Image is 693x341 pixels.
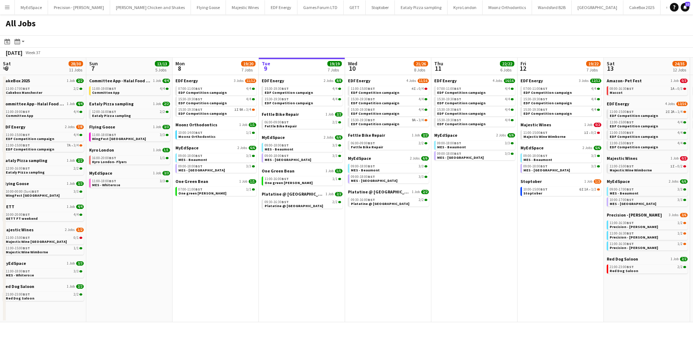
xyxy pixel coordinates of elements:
[6,144,82,147] div: •
[246,131,251,135] span: 1/1
[89,101,170,124] div: Eataly Pizza sampling1 Job2/212:00-16:00BST2/2Eataly Pizza sampling
[262,112,343,135] div: Fettle Bike Repair1 Job2/206:00-09:00BST2/2Fettle Bike Repair
[178,86,255,95] a: 07:00-11:00BST4/4EDF Competition campaign
[234,79,244,83] span: 3 Jobs
[434,132,457,138] span: MyEdSpace
[74,144,79,147] span: 3/4
[178,134,215,139] span: Moonz Orthodontics
[368,107,375,112] span: BST
[418,79,429,83] span: 11/16
[351,86,427,95] a: 11:00-15:00BST4I•0/4EDF Competition campaign
[89,78,152,83] span: Committee App - Halal Food Festival
[3,78,84,101] div: CakeBox 20251 Job2/211:00-17:00BST2/2Cakebox Manchester
[332,97,337,101] span: 4/4
[160,133,165,137] span: 3/3
[520,78,543,83] span: EDF Energy
[505,87,510,91] span: 4/4
[160,87,165,91] span: 4/4
[262,112,343,117] a: Fettle Bike Repair1 Job2/2
[607,78,688,101] div: Amazon- Pet Fest1 Job0/308:00-16:30BST1A•0/3Mascot
[607,101,629,106] span: EDF Energy
[520,122,601,127] a: Majestic Wines1 Job0/2
[89,124,170,147] div: Flying Goose1 Job3/311:00-18:00BST3/3WingFest [GEOGRAPHIC_DATA]
[351,97,427,105] a: 15:30-19:30BST4/4EDF Competition campaign
[671,110,675,114] span: 2A
[175,145,256,150] a: MyEdSpace2 Jobs6/6
[610,134,658,139] span: EDF Competition campaign
[677,131,683,135] span: 4/4
[434,132,515,138] a: MyEdSpace2 Jobs6/6
[437,145,466,149] span: MES - Beaumont
[335,135,343,140] span: 6/6
[348,132,429,138] a: Fettle Bike Repair1 Job2/2
[3,101,84,106] a: Committee App - Halal Food Festival1 Job4/4
[351,101,399,105] span: EDF Competition campaign
[6,90,42,95] span: Cakebox Manchester
[610,141,634,145] span: 11:00-15:00
[348,132,385,138] span: Fettle Bike Repair
[437,107,514,115] a: 15:30-19:30BST4/4EDF Competition campaign
[368,118,375,122] span: BST
[610,120,686,128] a: 11:00-15:00BST4/4EDF Competition campaign
[607,78,642,83] span: Amazon- Pet Fest
[175,78,198,83] span: EDF Energy
[92,133,116,137] span: 11:00-18:00
[67,79,75,83] span: 1 Job
[23,109,30,114] span: BST
[67,102,75,106] span: 1 Job
[623,0,661,14] button: CakeBox 2025
[6,136,54,141] span: EDF Competition campaign
[520,122,601,145] div: Majestic Wines1 Job0/211:00-15:00BST1I•0/2Majestic Wine Wimborne
[262,135,285,140] span: MyEdSpace
[507,133,515,137] span: 6/6
[109,109,116,114] span: BST
[579,79,589,83] span: 3 Jobs
[532,0,572,14] button: Wandsford B2B
[351,111,399,116] span: EDF Competition campaign
[178,101,227,105] span: EDF Competition campaign
[671,79,679,83] span: 1 Job
[610,87,634,91] span: 08:00-16:30
[523,97,600,105] a: 15:30-19:30BST4/4EDF Competition campaign
[89,78,170,101] div: Committee App - Halal Food Festival1 Job4/411:00-19:00BST4/4Committee App
[437,141,461,145] span: 09:00-18:00
[610,145,658,149] span: EDF Competition campaign
[3,101,65,106] span: Committee App - Halal Food Festival
[65,125,75,129] span: 2 Jobs
[437,111,485,116] span: EDF Competition campaign
[48,0,110,14] button: Precision - [PERSON_NAME]
[249,123,256,127] span: 1/1
[92,86,169,95] a: 11:00-19:00BST4/4Committee App
[234,108,239,112] span: 1I
[262,78,343,112] div: EDF Energy2 Jobs8/815:30-19:30BST4/4EDF Competition campaign15:30-19:30BST4/4EDF Competition camp...
[540,130,548,135] span: BST
[23,86,30,91] span: BST
[677,141,683,145] span: 4/4
[540,86,548,91] span: BST
[412,118,416,122] span: 9A
[6,143,82,151] a: 11:00-15:00BST7A•3/4EDF Competition campaign
[419,97,424,101] span: 4/4
[351,87,375,91] span: 11:00-15:00
[437,97,461,101] span: 15:30-19:30
[92,90,119,95] span: Committee App
[89,124,115,130] span: Flying Goose
[6,133,30,137] span: 11:00-15:00
[246,97,251,101] span: 4/4
[627,86,634,91] span: BST
[92,87,116,91] span: 11:00-19:00
[3,124,25,130] span: EDF Energy
[437,86,514,95] a: 07:00-11:00BST4/4EDF Competition campaign
[448,0,483,14] button: Kyro London
[246,87,251,91] span: 4/4
[523,130,600,139] a: 11:00-15:00BST1I•0/2Majestic Wine Wimborne
[74,87,79,91] span: 2/2
[245,79,256,83] span: 11/12
[437,141,514,149] a: 09:00-18:00BST3/3MES - Beaumont
[419,141,424,145] span: 2/2
[351,87,427,91] div: •
[246,108,251,112] span: 3/4
[523,90,572,95] span: EDF Competition campaign
[74,110,79,114] span: 4/4
[153,125,161,129] span: 1 Job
